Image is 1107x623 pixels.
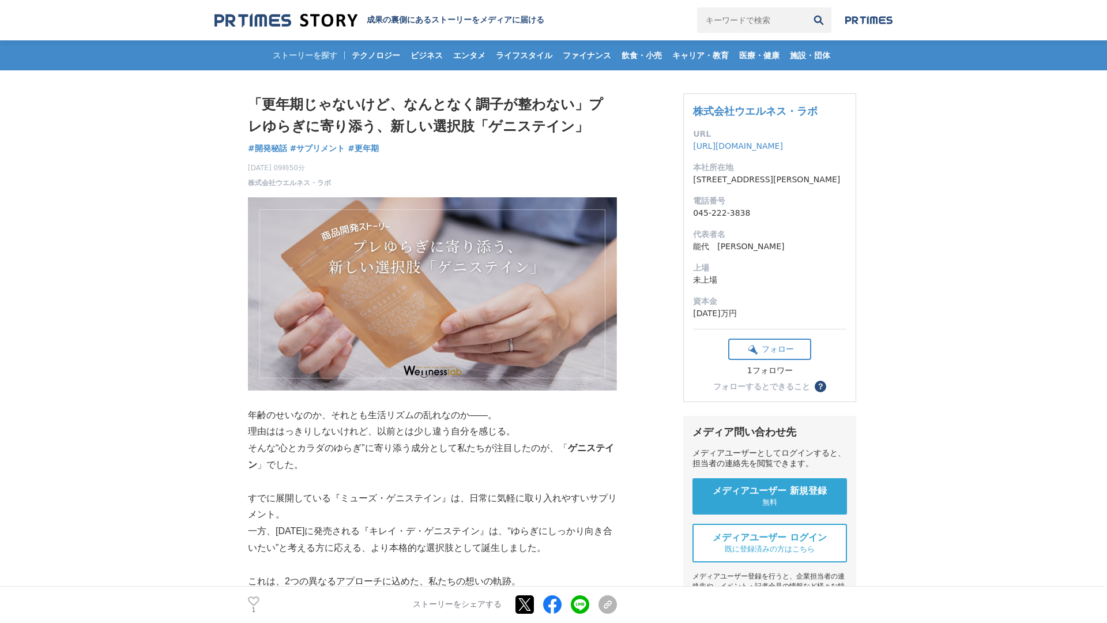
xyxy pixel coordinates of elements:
[728,339,811,360] button: フォロー
[290,143,345,153] span: #サプリメント
[558,40,616,70] a: ファイナンス
[248,93,617,138] h1: 「更年期じゃないけど、なんとなく調子が整わない」プレゆらぎに寄り添う、新しい選択肢「ゲニステイン」
[348,143,379,153] span: #更年期
[347,50,405,61] span: テクノロジー
[713,532,827,544] span: メディアユーザー ログイン
[692,572,847,621] div: メディアユーザー登録を行うと、企業担当者の連絡先や、イベント・記者会見の情報など様々な特記情報を閲覧できます。 ※内容はストーリー・プレスリリースにより異なります。
[692,448,847,469] div: メディアユーザーとしてログインすると、担当者の連絡先を閲覧できます。
[806,7,831,33] button: 検索
[693,274,846,286] dd: 未上場
[693,207,846,219] dd: 045-222-3838
[697,7,806,33] input: キーワードで検索
[693,195,846,207] dt: 電話番号
[248,443,614,470] strong: ゲニステイン
[693,241,846,253] dd: 能代 [PERSON_NAME]
[248,142,287,155] a: #開発秘話
[617,50,667,61] span: 飲食・小売
[248,607,259,613] p: 1
[693,228,846,241] dt: 代表者名
[248,423,617,440] p: 理由ははっきりしないけれど、以前とは少し違う自分を感じる。
[248,407,617,424] p: 年齢のせいなのか、それとも生活リズムの乱れなのか――。
[449,50,490,61] span: エンタメ
[413,600,502,610] p: ストーリーをシェアする
[693,105,818,117] a: 株式会社ウエルネス・ラボ
[735,40,784,70] a: 医療・健康
[617,40,667,70] a: 飲食・小売
[845,16,893,25] img: prtimes
[692,425,847,439] div: メディア問い合わせ先
[785,40,835,70] a: 施設・団体
[816,382,824,391] span: ？
[693,128,846,140] dt: URL
[693,141,783,151] a: [URL][DOMAIN_NAME]
[214,13,544,28] a: 成果の裏側にあるストーリーをメディアに届ける 成果の裏側にあるストーリーをメディアに届ける
[558,50,616,61] span: ファイナンス
[248,197,617,391] img: thumbnail_b0089fe0-73f0-11f0-aab0-07febd24d75d.png
[713,382,810,391] div: フォローするとできること
[248,523,617,557] p: 一方、[DATE]に発売される『キレイ・デ・ゲニステイン』は、“ゆらぎにしっかり向き合いたい”と考える方に応える、より本格的な選択肢として誕生しました。
[725,544,815,554] span: 既に登録済みの方はこちら
[693,162,846,174] dt: 本社所在地
[692,478,847,515] a: メディアユーザー 新規登録 無料
[693,262,846,274] dt: 上場
[348,142,379,155] a: #更年期
[692,524,847,562] a: メディアユーザー ログイン 既に登録済みの方はこちら
[815,381,826,392] button: ？
[735,50,784,61] span: 医療・健康
[491,50,557,61] span: ライフスタイル
[693,307,846,320] dd: [DATE]万円
[693,174,846,186] dd: [STREET_ADDRESS][PERSON_NAME]
[347,40,405,70] a: テクノロジー
[728,366,811,376] div: 1フォロワー
[290,142,345,155] a: #サプリメント
[248,573,617,590] p: これは、2つの異なるアプローチに込めた、私たちの想いの軌跡。
[693,295,846,307] dt: 資本金
[668,50,733,61] span: キャリア・教育
[668,40,733,70] a: キャリア・教育
[248,143,287,153] span: #開発秘話
[785,50,835,61] span: 施設・団体
[248,440,617,474] p: そんな“心とカラダのゆらぎ”に寄り添う成分として私たちが注目したのが、「 」でした。
[248,178,331,188] a: 株式会社ウエルネス・ラボ
[762,497,777,508] span: 無料
[449,40,490,70] a: エンタメ
[248,490,617,524] p: すでに展開している『ミューズ・ゲニステイン』は、日常に気軽に取り入れやすいサプリメント。
[214,13,357,28] img: 成果の裏側にあるストーリーをメディアに届ける
[406,40,447,70] a: ビジネス
[367,15,544,25] h2: 成果の裏側にあるストーリーをメディアに届ける
[713,485,827,497] span: メディアユーザー 新規登録
[406,50,447,61] span: ビジネス
[248,163,331,173] span: [DATE] 09時50分
[491,40,557,70] a: ライフスタイル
